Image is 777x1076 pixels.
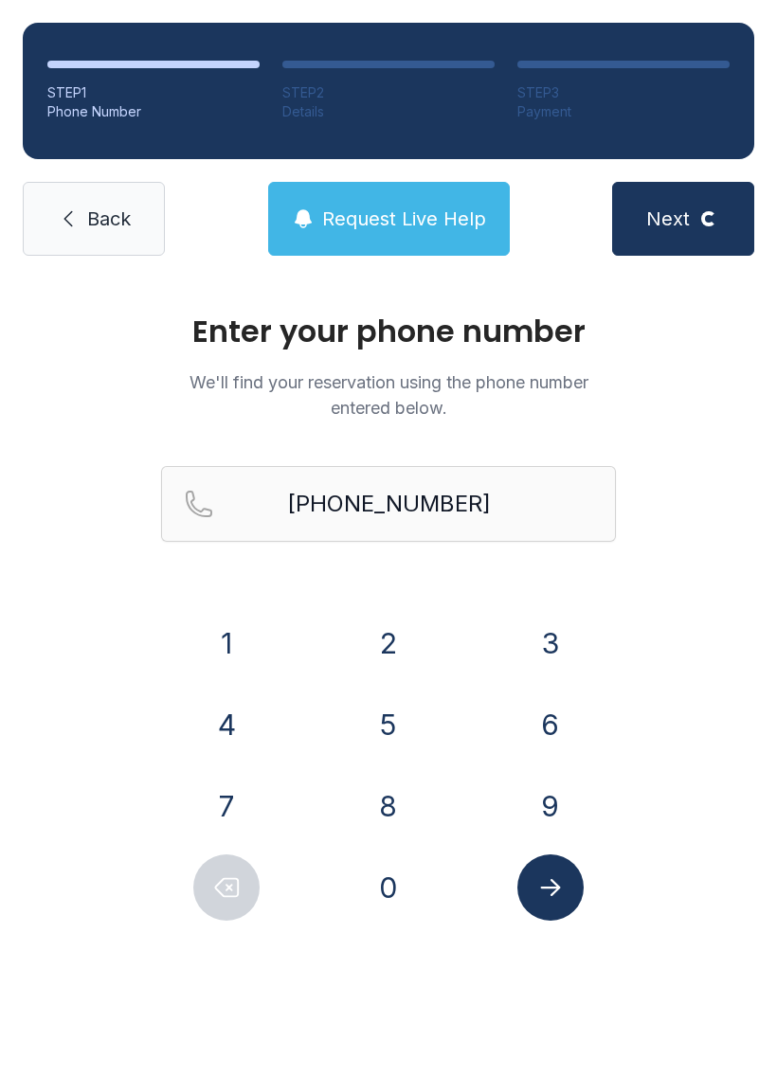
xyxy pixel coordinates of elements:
[193,610,260,676] button: 1
[517,854,584,921] button: Submit lookup form
[517,83,730,102] div: STEP 3
[193,854,260,921] button: Delete number
[355,610,422,676] button: 2
[47,83,260,102] div: STEP 1
[517,102,730,121] div: Payment
[282,83,495,102] div: STEP 2
[161,369,616,421] p: We'll find your reservation using the phone number entered below.
[47,102,260,121] div: Phone Number
[282,102,495,121] div: Details
[322,206,486,232] span: Request Live Help
[193,691,260,758] button: 4
[355,854,422,921] button: 0
[517,691,584,758] button: 6
[355,691,422,758] button: 5
[517,610,584,676] button: 3
[193,773,260,839] button: 7
[517,773,584,839] button: 9
[646,206,690,232] span: Next
[87,206,131,232] span: Back
[161,316,616,347] h1: Enter your phone number
[161,466,616,542] input: Reservation phone number
[355,773,422,839] button: 8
